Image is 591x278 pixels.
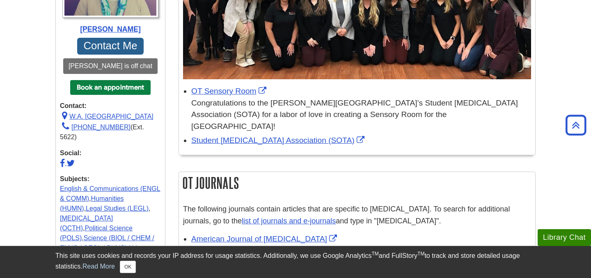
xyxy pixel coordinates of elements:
[60,185,160,202] a: English & Communications (ENGL & COMM)
[183,205,510,225] span: The following journals contain articles that are specific to [MEDICAL_DATA]. To search for additi...
[60,122,161,142] div: (Ext. 5622)
[60,174,161,184] strong: Subjects:
[60,174,161,263] div: , , , , , ,
[60,113,153,120] a: W.A. [GEOGRAPHIC_DATA]
[60,148,161,158] strong: Social:
[63,58,158,74] button: [PERSON_NAME] is off chat
[179,172,535,194] h2: OT Journals
[120,261,136,273] button: Close
[191,136,367,145] a: Link opens in new window
[77,38,144,55] a: Contact Me
[371,251,378,257] sup: TM
[538,229,591,246] button: Library Chat
[55,251,536,273] div: This site uses cookies and records your IP address for usage statistics. Additionally, we use Goo...
[242,217,336,225] a: list of journals and e-journals
[191,234,339,243] a: Link opens in new window
[60,24,161,34] div: [PERSON_NAME]
[60,124,131,131] a: [PHONE_NUMBER]
[60,234,154,251] a: Science (BIOL / CHEM / ENVS / GEOL / PHYS)
[60,215,113,232] a: [MEDICAL_DATA] (OCTH)
[86,205,149,212] a: Legal Studies (LEGL)
[417,251,424,257] sup: TM
[563,119,589,131] a: Back to Top
[191,87,268,95] a: Link opens in new window
[60,101,161,111] strong: Contact:
[82,263,115,270] a: Read More
[191,97,531,133] div: Congratulations to the [PERSON_NAME][GEOGRAPHIC_DATA]’s Student [MEDICAL_DATA] Association (SOTA)...
[60,195,124,212] a: Humanities (HUMN)
[70,80,151,95] button: Book an appointment
[60,225,133,241] a: Political Science (POLS)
